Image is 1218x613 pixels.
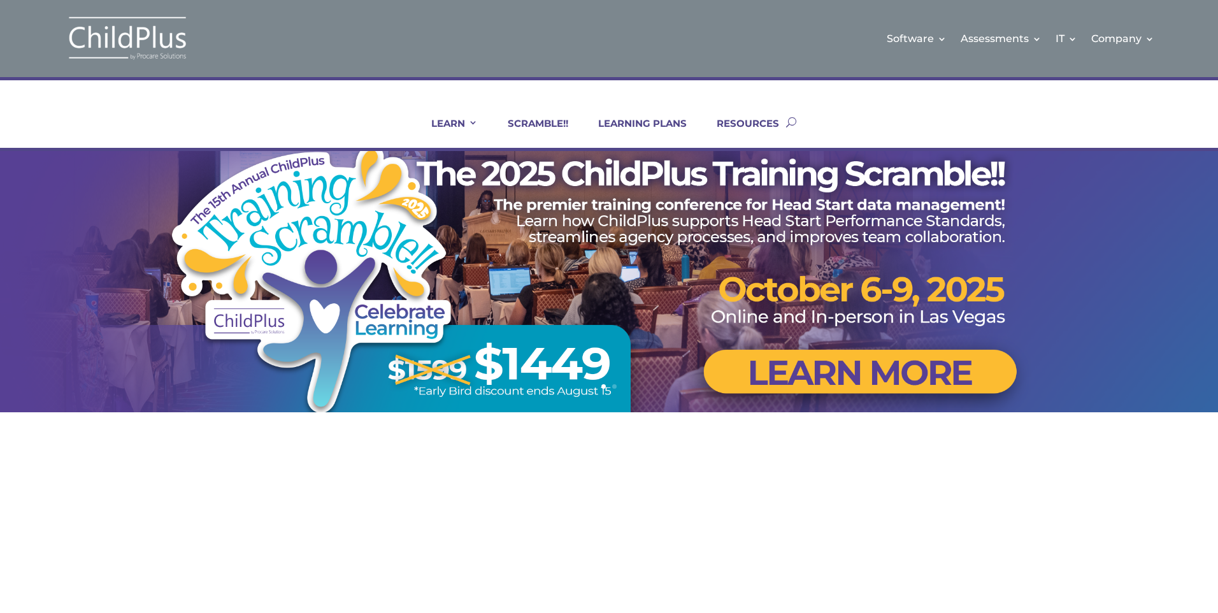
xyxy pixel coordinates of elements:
a: IT [1056,13,1077,64]
a: SCRAMBLE!! [492,117,568,148]
a: 2 [612,384,617,389]
a: 1 [601,384,606,389]
a: LEARN [415,117,478,148]
a: Software [887,13,947,64]
a: LEARNING PLANS [582,117,687,148]
a: Assessments [961,13,1042,64]
a: RESOURCES [701,117,779,148]
a: Company [1091,13,1154,64]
